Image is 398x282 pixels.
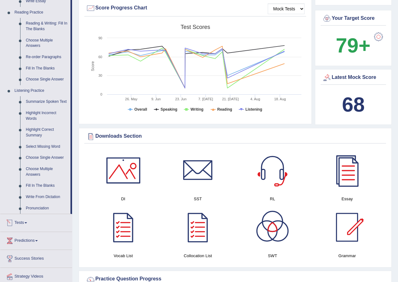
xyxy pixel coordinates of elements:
a: Re-order Paragraphs [23,52,70,63]
a: Listening Practice [12,85,70,97]
div: Latest Mock Score [322,73,384,82]
a: Select Missing Word [23,141,70,152]
a: Highlight Correct Summary [23,124,70,141]
a: Write From Dictation [23,191,70,203]
div: Your Target Score [322,14,384,23]
h4: Collocation List [164,252,232,259]
a: Choose Multiple Answers [23,35,70,52]
a: Fill In The Blanks [23,180,70,191]
a: Reading & Writing: Fill In The Blanks [23,18,70,35]
tspan: 4. Aug [250,97,260,101]
tspan: Writing [190,107,203,112]
div: Downloads Section [86,132,384,141]
h4: SWT [238,252,307,259]
h4: Grammar [313,252,381,259]
a: Summarize Spoken Text [23,96,70,108]
div: Score Progress Chart [86,3,305,13]
b: 68 [342,93,365,116]
tspan: 7. [DATE] [198,97,213,101]
a: Choose Single Answer [23,152,70,163]
a: Choose Multiple Answers [23,163,70,180]
text: 0 [100,92,102,96]
h4: DI [89,196,157,202]
a: Reading Practice [12,7,70,18]
b: 79+ [336,34,370,57]
text: 60 [98,55,102,59]
tspan: Overall [134,107,147,112]
a: Pronunciation [23,203,70,214]
tspan: 21. [DATE] [222,97,239,101]
text: 30 [98,74,102,77]
text: 90 [98,36,102,40]
a: Success Stories [0,250,72,266]
tspan: 18. Aug [274,97,286,101]
tspan: Test scores [181,24,210,30]
a: Predictions [0,232,72,248]
tspan: 9. Jun [151,97,161,101]
a: Tests [0,214,72,230]
tspan: Score [91,61,95,71]
h4: Vocab List [89,252,157,259]
tspan: 23. Jun [175,97,187,101]
tspan: 26. May [125,97,138,101]
tspan: Reading [217,107,232,112]
tspan: Listening [245,107,262,112]
a: Choose Single Answer [23,74,70,85]
h4: SST [164,196,232,202]
h4: Essay [313,196,381,202]
a: Highlight Incorrect Words [23,108,70,124]
tspan: Speaking [160,107,177,112]
h4: RL [238,196,307,202]
a: Fill In The Blanks [23,63,70,74]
